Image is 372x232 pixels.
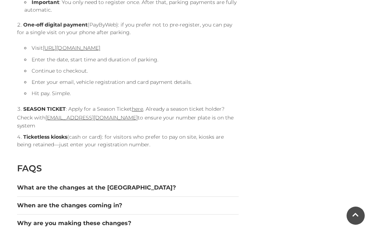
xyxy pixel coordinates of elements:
[24,56,239,64] li: Enter the date, start time and duration of parking.
[24,90,239,97] li: Hit pay. Simple.
[17,163,239,174] h2: FAQS
[17,105,239,130] li: : Apply for a Season Ticket . Already a season ticket holder? Check with to ensure your number pl...
[23,21,88,28] strong: One-off digital payment
[24,44,239,52] li: Visit
[17,183,239,192] button: What are the changes at the [GEOGRAPHIC_DATA]?
[23,106,66,112] strong: SEASON TICKET
[24,67,239,75] li: Continue to checkout.
[132,106,143,112] a: here
[43,45,100,51] a: [URL][DOMAIN_NAME]
[45,114,138,121] a: [EMAIL_ADDRESS][DOMAIN_NAME]
[17,201,239,210] button: When are the changes coming in?
[23,134,67,140] strong: Ticketless kiosks
[24,78,239,86] li: Enter your email, vehicle registration and card payment details.
[17,21,239,97] li: (PayByWeb): if you prefer not to pre-register, you can pay for a single visit on your phone after...
[17,133,239,148] li: (cash or card): for visitors who prefer to pay on site, kiosks are being retained—just enter your...
[17,219,239,228] button: Why are you making these changes?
